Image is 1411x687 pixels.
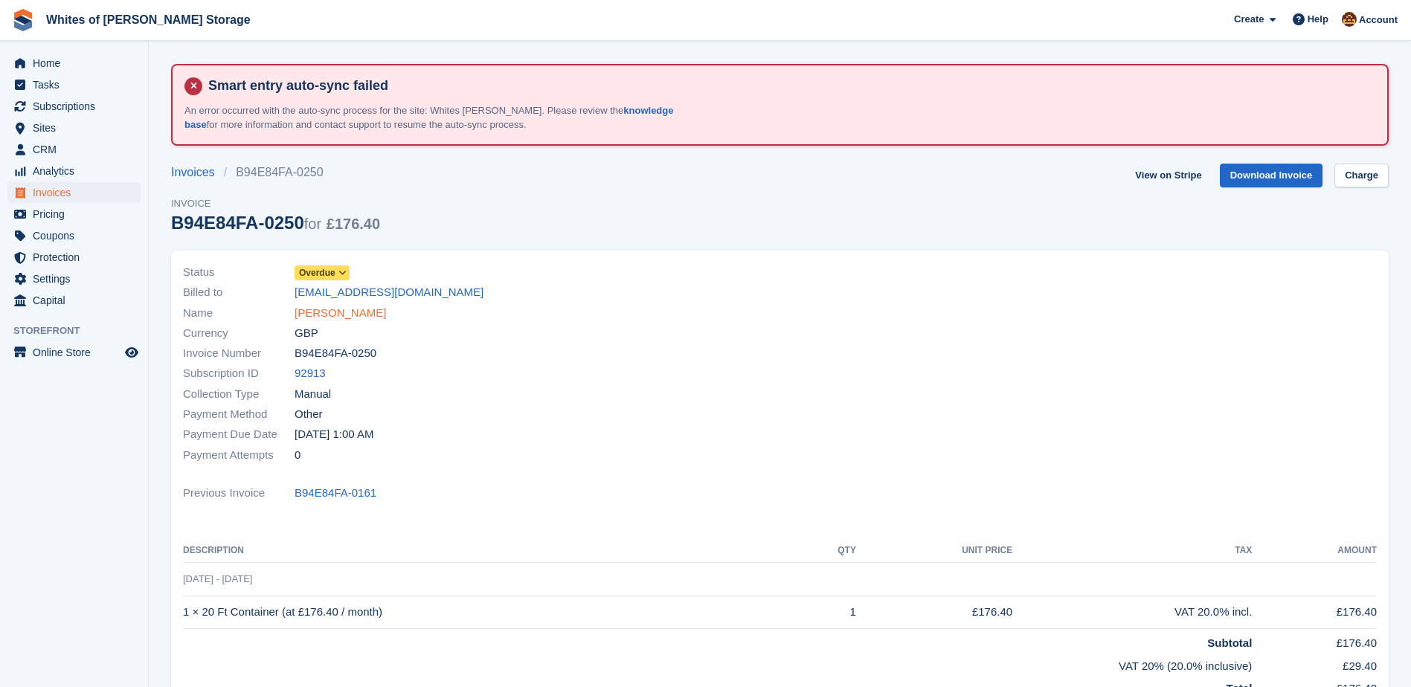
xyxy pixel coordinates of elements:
a: Preview store [123,343,141,361]
span: Overdue [299,266,335,280]
span: CRM [33,139,122,160]
a: Whites of [PERSON_NAME] Storage [40,7,257,32]
a: menu [7,161,141,181]
span: Payment Attempts [183,447,295,464]
span: Payment Method [183,406,295,423]
a: menu [7,53,141,74]
span: £176.40 [327,216,380,232]
td: 1 [800,596,856,629]
span: Currency [183,325,295,342]
span: Settings [33,268,122,289]
span: 0 [295,447,300,464]
a: Invoices [171,164,224,181]
a: View on Stripe [1129,164,1207,188]
span: Account [1359,13,1398,28]
span: Storefront [13,323,148,338]
span: B94E84FA-0250 [295,345,376,362]
a: menu [7,342,141,363]
a: Charge [1334,164,1389,188]
a: menu [7,268,141,289]
a: menu [7,96,141,117]
div: VAT 20.0% incl. [1012,604,1252,621]
span: Status [183,264,295,281]
th: Description [183,539,800,563]
span: Invoices [33,182,122,203]
span: Collection Type [183,386,295,403]
time: 2025-08-02 00:00:00 UTC [295,426,373,443]
span: Home [33,53,122,74]
td: £176.40 [856,596,1012,629]
a: Overdue [295,264,350,281]
td: £176.40 [1252,596,1377,629]
img: Eddie White [1342,12,1357,27]
div: B94E84FA-0250 [171,213,380,233]
a: menu [7,74,141,95]
span: Help [1308,12,1328,27]
span: Payment Due Date [183,426,295,443]
strong: Subtotal [1207,636,1252,649]
a: menu [7,182,141,203]
span: Other [295,406,323,423]
th: Tax [1012,539,1252,563]
a: 92913 [295,365,326,382]
a: menu [7,117,141,138]
span: Subscription ID [183,365,295,382]
span: Online Store [33,342,122,363]
a: menu [7,290,141,311]
th: Amount [1252,539,1377,563]
span: Invoice [171,196,380,211]
a: menu [7,247,141,268]
span: Pricing [33,204,122,225]
span: Analytics [33,161,122,181]
span: [DATE] - [DATE] [183,573,252,584]
td: VAT 20% (20.0% inclusive) [183,652,1252,675]
span: Manual [295,386,331,403]
span: Sites [33,117,122,138]
span: Protection [33,247,122,268]
a: Download Invoice [1220,164,1323,188]
th: QTY [800,539,856,563]
td: £176.40 [1252,629,1377,652]
img: stora-icon-8386f47178a22dfd0bd8f6a31ec36ba5ce8667c1dd55bd0f319d3a0aa187defe.svg [12,9,34,31]
a: B94E84FA-0161 [295,485,376,502]
nav: breadcrumbs [171,164,380,181]
span: Create [1234,12,1264,27]
a: [EMAIL_ADDRESS][DOMAIN_NAME] [295,284,483,301]
span: Invoice Number [183,345,295,362]
span: Previous Invoice [183,485,295,502]
span: Capital [33,290,122,311]
span: Billed to [183,284,295,301]
h4: Smart entry auto-sync failed [202,77,1375,94]
span: GBP [295,325,318,342]
span: Coupons [33,225,122,246]
span: for [304,216,321,232]
a: menu [7,204,141,225]
a: menu [7,225,141,246]
a: menu [7,139,141,160]
td: £29.40 [1252,652,1377,675]
a: [PERSON_NAME] [295,305,386,322]
span: Tasks [33,74,122,95]
span: Name [183,305,295,322]
th: Unit Price [856,539,1012,563]
span: Subscriptions [33,96,122,117]
td: 1 × 20 Ft Container (at £176.40 / month) [183,596,800,629]
p: An error occurred with the auto-sync process for the site: Whites [PERSON_NAME]. Please review th... [184,103,705,132]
